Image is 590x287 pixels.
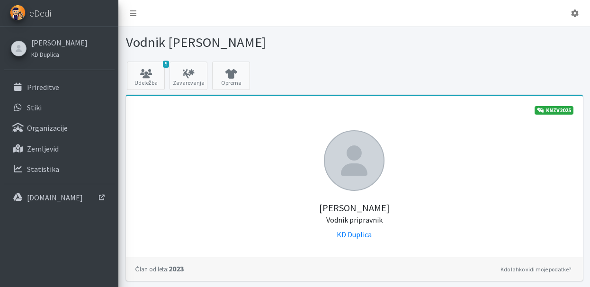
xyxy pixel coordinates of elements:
p: Statistika [27,164,59,174]
h1: Vodnik [PERSON_NAME] [126,34,351,51]
a: Organizacije [4,118,115,137]
small: KD Duplica [31,51,59,58]
span: 5 [163,61,169,68]
a: Statistika [4,160,115,179]
a: Zemljevid [4,139,115,158]
p: Stiki [27,103,42,112]
span: eDedi [29,6,51,20]
strong: 2023 [135,264,184,273]
a: KNZV2025 [535,106,573,115]
a: Kdo lahko vidi moje podatke? [498,264,573,275]
a: KD Duplica [337,230,372,239]
p: Organizacije [27,123,68,133]
a: Stiki [4,98,115,117]
h5: [PERSON_NAME] [135,191,573,225]
p: [DOMAIN_NAME] [27,193,83,202]
img: eDedi [10,5,26,20]
p: Prireditve [27,82,59,92]
a: [DOMAIN_NAME] [4,188,115,207]
a: Prireditve [4,78,115,97]
a: [PERSON_NAME] [31,37,88,48]
a: Zavarovanja [170,62,207,90]
a: 5 Udeležba [127,62,165,90]
small: Član od leta: [135,265,169,273]
a: Oprema [212,62,250,90]
a: KD Duplica [31,48,88,60]
small: Vodnik pripravnik [326,215,383,224]
p: Zemljevid [27,144,59,153]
